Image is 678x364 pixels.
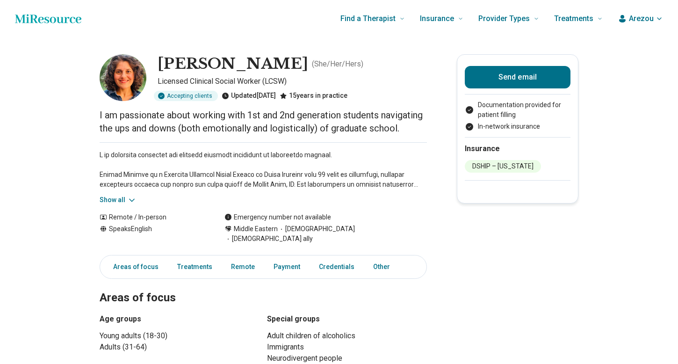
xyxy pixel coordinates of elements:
[100,150,427,189] p: L ip dolorsita consectet adi elitsedd eiusmodt incididunt ut laboreetdo magnaal. Enimad Minimve q...
[312,58,363,70] p: ( She/Her/Hers )
[465,160,541,173] li: DSHIP – [US_STATE]
[465,143,570,154] h2: Insurance
[420,12,454,25] span: Insurance
[313,257,360,277] a: Credentials
[340,12,396,25] span: Find a Therapist
[267,342,427,353] li: Immigrants
[368,257,401,277] a: Other
[267,330,427,342] li: Adult children of alcoholics
[154,91,218,101] div: Accepting clients
[158,54,308,74] h1: [PERSON_NAME]
[100,195,137,205] button: Show all
[100,54,146,101] img: Arezou Paksima, Licensed Clinical Social Worker (LCSW)
[100,313,260,325] h3: Age groups
[222,91,276,101] div: Updated [DATE]
[100,224,206,244] div: Speaks English
[618,13,663,24] button: Arezou
[267,313,427,325] h3: Special groups
[225,257,260,277] a: Remote
[100,342,260,353] li: Adults (31-64)
[224,234,313,244] span: [DEMOGRAPHIC_DATA] ally
[465,100,570,120] li: Documentation provided for patient filling
[478,12,530,25] span: Provider Types
[267,353,427,364] li: Neurodivergent people
[465,100,570,131] ul: Payment options
[465,66,570,88] button: Send email
[100,330,260,342] li: Young adults (18-30)
[554,12,593,25] span: Treatments
[278,224,355,234] span: [DEMOGRAPHIC_DATA]
[234,224,278,234] span: Middle Eastern
[224,212,331,222] div: Emergency number not available
[280,91,347,101] div: 15 years in practice
[629,13,654,24] span: Arezou
[15,9,81,28] a: Home page
[465,122,570,131] li: In-network insurance
[158,76,427,87] p: Licensed Clinical Social Worker (LCSW)
[268,257,306,277] a: Payment
[100,109,427,135] p: I am passionate about working with 1st and 2nd generation students navigating the ups and downs (...
[100,268,427,306] h2: Areas of focus
[100,212,206,222] div: Remote / In-person
[172,257,218,277] a: Treatments
[102,257,164,277] a: Areas of focus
